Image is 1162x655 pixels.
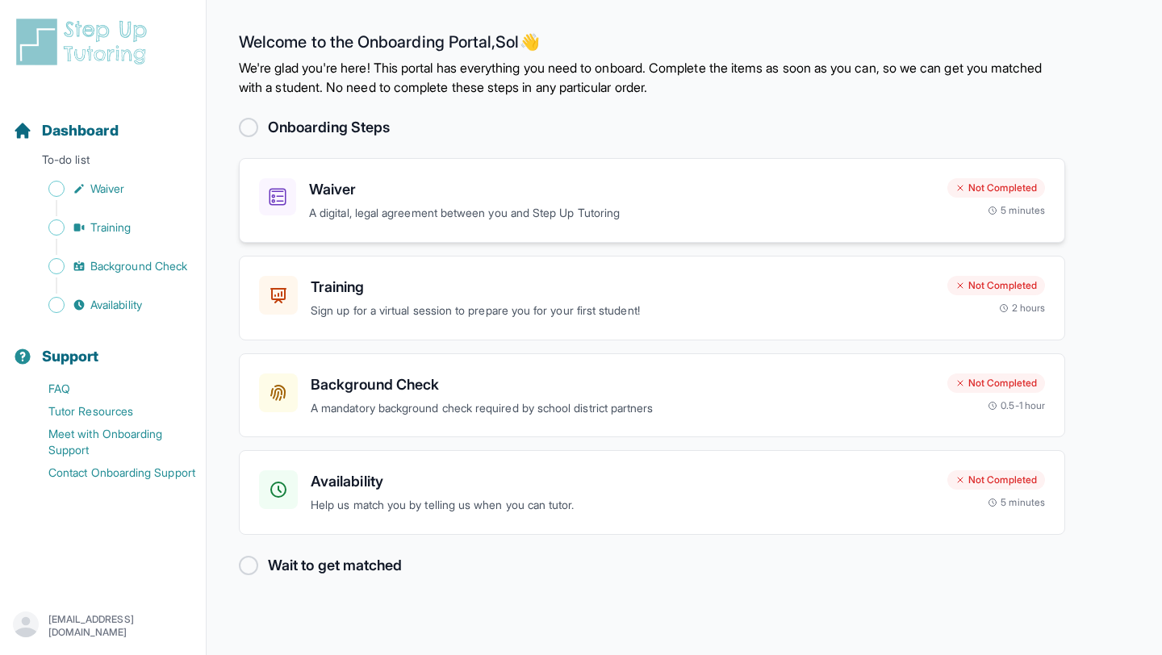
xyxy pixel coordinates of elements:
[311,373,934,396] h3: Background Check
[309,204,934,223] p: A digital, legal agreement between you and Step Up Tutoring
[309,178,934,201] h3: Waiver
[13,255,206,277] a: Background Check
[239,32,1065,58] h2: Welcome to the Onboarding Portal, Sol 👋
[311,276,934,298] h3: Training
[6,152,199,174] p: To-do list
[13,119,119,142] a: Dashboard
[239,353,1065,438] a: Background CheckA mandatory background check required by school district partnersNot Completed0.5...
[42,345,99,368] span: Support
[311,496,934,515] p: Help us match you by telling us when you can tutor.
[947,470,1045,490] div: Not Completed
[90,181,124,197] span: Waiver
[6,319,199,374] button: Support
[13,177,206,200] a: Waiver
[988,399,1045,412] div: 0.5-1 hour
[988,204,1045,217] div: 5 minutes
[6,94,199,148] button: Dashboard
[988,496,1045,509] div: 5 minutes
[13,611,193,640] button: [EMAIL_ADDRESS][DOMAIN_NAME]
[13,294,206,316] a: Availability
[947,178,1045,198] div: Not Completed
[90,258,187,274] span: Background Check
[239,158,1065,243] a: WaiverA digital, legal agreement between you and Step Up TutoringNot Completed5 minutes
[48,613,193,639] p: [EMAIL_ADDRESS][DOMAIN_NAME]
[13,423,206,461] a: Meet with Onboarding Support
[268,554,402,577] h2: Wait to get matched
[239,450,1065,535] a: AvailabilityHelp us match you by telling us when you can tutor.Not Completed5 minutes
[311,302,934,320] p: Sign up for a virtual session to prepare you for your first student!
[239,256,1065,340] a: TrainingSign up for a virtual session to prepare you for your first student!Not Completed2 hours
[90,219,132,236] span: Training
[13,216,206,239] a: Training
[311,399,934,418] p: A mandatory background check required by school district partners
[90,297,142,313] span: Availability
[268,116,390,139] h2: Onboarding Steps
[239,58,1065,97] p: We're glad you're here! This portal has everything you need to onboard. Complete the items as soo...
[947,373,1045,393] div: Not Completed
[13,378,206,400] a: FAQ
[13,461,206,484] a: Contact Onboarding Support
[947,276,1045,295] div: Not Completed
[13,16,157,68] img: logo
[42,119,119,142] span: Dashboard
[311,470,934,493] h3: Availability
[999,302,1046,315] div: 2 hours
[13,400,206,423] a: Tutor Resources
